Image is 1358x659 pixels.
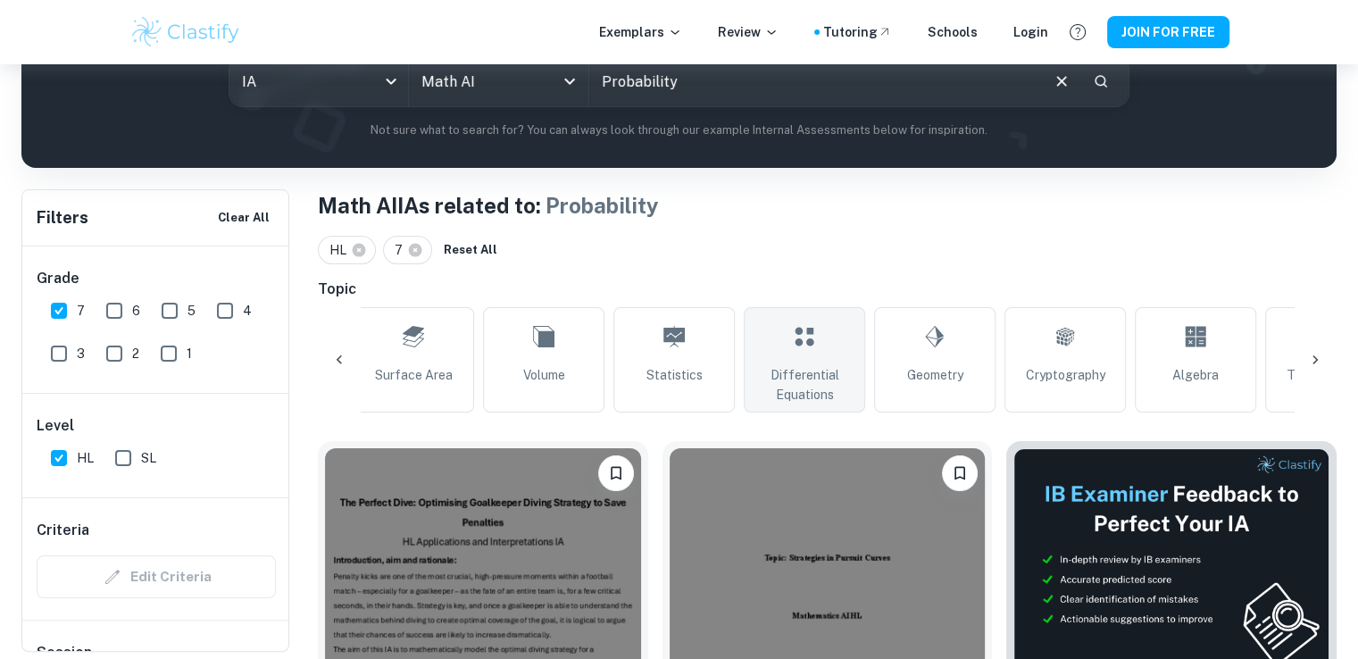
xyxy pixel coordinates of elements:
a: Tutoring [823,22,892,42]
span: HL [77,448,94,468]
p: Exemplars [599,22,682,42]
span: 5 [187,301,196,321]
span: HL [329,240,354,260]
span: Probability [546,193,659,218]
a: Schools [928,22,978,42]
img: Clastify logo [129,14,243,50]
span: Cryptography [1026,365,1105,385]
span: 7 [77,301,85,321]
h6: Topic [318,279,1337,300]
span: 2 [132,344,139,363]
button: Please log in to bookmark exemplars [942,455,978,491]
p: Review [718,22,779,42]
span: SL [141,448,156,468]
button: Please log in to bookmark exemplars [598,455,634,491]
span: 3 [77,344,85,363]
h1: Math AI IAs related to: [318,189,1337,221]
div: Criteria filters are unavailable when searching by topic [37,555,276,598]
div: 7 [383,236,432,264]
span: Statistics [646,365,703,385]
span: 1 [187,344,192,363]
h6: Filters [37,205,88,230]
button: JOIN FOR FREE [1107,16,1229,48]
button: Clear [1045,64,1079,98]
span: 6 [132,301,140,321]
span: Surface Area [375,365,453,385]
span: Algebra [1172,365,1219,385]
p: Not sure what to search for? You can always look through our example Internal Assessments below f... [36,121,1322,139]
span: 4 [243,301,252,321]
button: Reset All [439,237,502,263]
span: Geometry [907,365,963,385]
button: Search [1086,66,1116,96]
input: E.g. voronoi diagrams, IBD candidates spread, music... [589,56,1037,106]
h6: Criteria [37,520,89,541]
button: Open [557,69,582,94]
span: 7 [395,240,411,260]
button: Help and Feedback [1062,17,1093,47]
span: Differential Equations [752,365,857,405]
h6: Level [37,415,276,437]
a: Login [1013,22,1048,42]
div: IA [229,56,408,106]
h6: Grade [37,268,276,289]
button: Clear All [213,204,274,231]
span: Volume [523,365,565,385]
div: HL [318,236,376,264]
